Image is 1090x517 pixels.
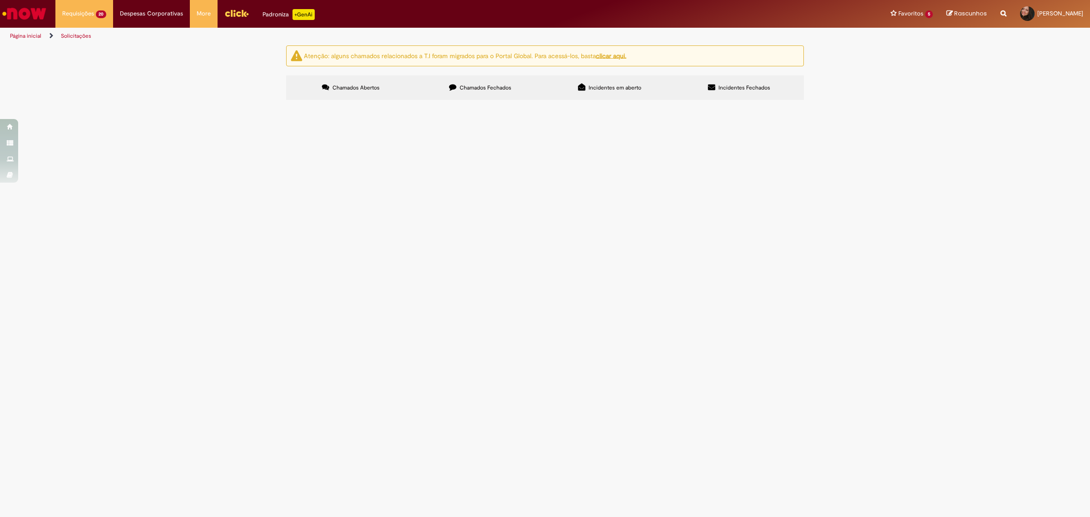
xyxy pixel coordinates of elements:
[898,9,923,18] span: Favoritos
[62,9,94,18] span: Requisições
[292,9,315,20] p: +GenAi
[460,84,511,91] span: Chamados Fechados
[96,10,106,18] span: 20
[197,9,211,18] span: More
[7,28,720,45] ul: Trilhas de página
[263,9,315,20] div: Padroniza
[589,84,641,91] span: Incidentes em aberto
[120,9,183,18] span: Despesas Corporativas
[718,84,770,91] span: Incidentes Fechados
[304,51,626,60] ng-bind-html: Atenção: alguns chamados relacionados a T.I foram migrados para o Portal Global. Para acessá-los,...
[10,32,41,40] a: Página inicial
[954,9,987,18] span: Rascunhos
[61,32,91,40] a: Solicitações
[224,6,249,20] img: click_logo_yellow_360x200.png
[946,10,987,18] a: Rascunhos
[1,5,48,23] img: ServiceNow
[1037,10,1083,17] span: [PERSON_NAME]
[596,51,626,60] a: clicar aqui.
[332,84,380,91] span: Chamados Abertos
[925,10,933,18] span: 5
